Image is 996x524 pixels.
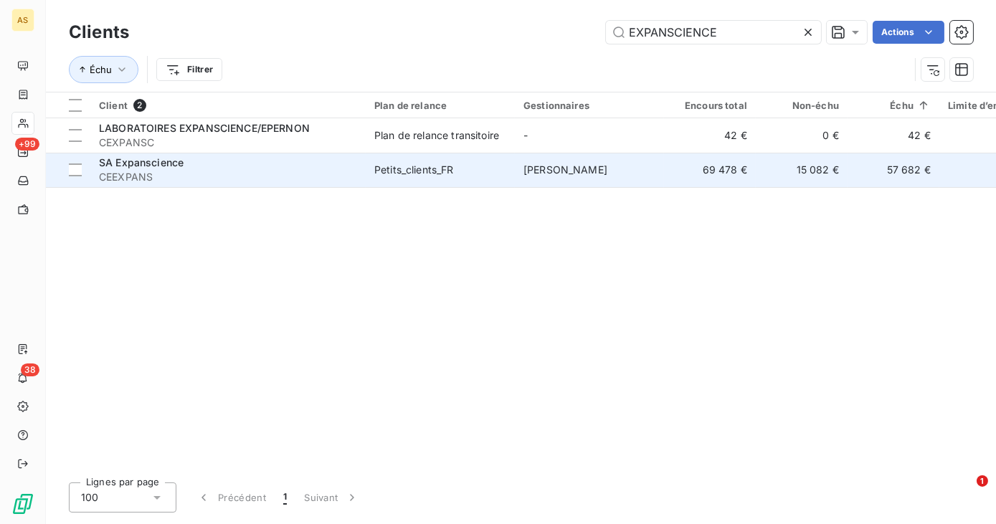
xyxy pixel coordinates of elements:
[99,135,357,150] span: CEXPANSC
[69,56,138,83] button: Échu
[15,138,39,151] span: +99
[90,64,112,75] span: Échu
[283,490,287,505] span: 1
[374,163,454,177] div: Petits_clients_FR
[848,153,939,187] td: 57 682 €
[374,128,499,143] div: Plan de relance transitoire
[664,118,756,153] td: 42 €
[523,163,607,176] span: [PERSON_NAME]
[11,492,34,515] img: Logo LeanPay
[756,153,848,187] td: 15 082 €
[873,21,944,44] button: Actions
[69,19,129,45] h3: Clients
[188,482,275,513] button: Précédent
[99,170,357,184] span: CEEXPANS
[977,475,988,487] span: 1
[756,118,848,153] td: 0 €
[374,100,506,111] div: Plan de relance
[848,118,939,153] td: 42 €
[947,475,982,510] iframe: Intercom live chat
[21,363,39,376] span: 38
[99,100,128,111] span: Client
[523,129,528,141] span: -
[295,482,368,513] button: Suivant
[664,153,756,187] td: 69 478 €
[764,100,839,111] div: Non-échu
[523,100,655,111] div: Gestionnaires
[275,482,295,513] button: 1
[133,99,146,112] span: 2
[11,9,34,32] div: AS
[99,156,184,168] span: SA Expanscience
[81,490,98,505] span: 100
[156,58,222,81] button: Filtrer
[606,21,821,44] input: Rechercher
[856,100,931,111] div: Échu
[99,122,310,134] span: LABORATOIRES EXPANSCIENCE/EPERNON
[673,100,747,111] div: Encours total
